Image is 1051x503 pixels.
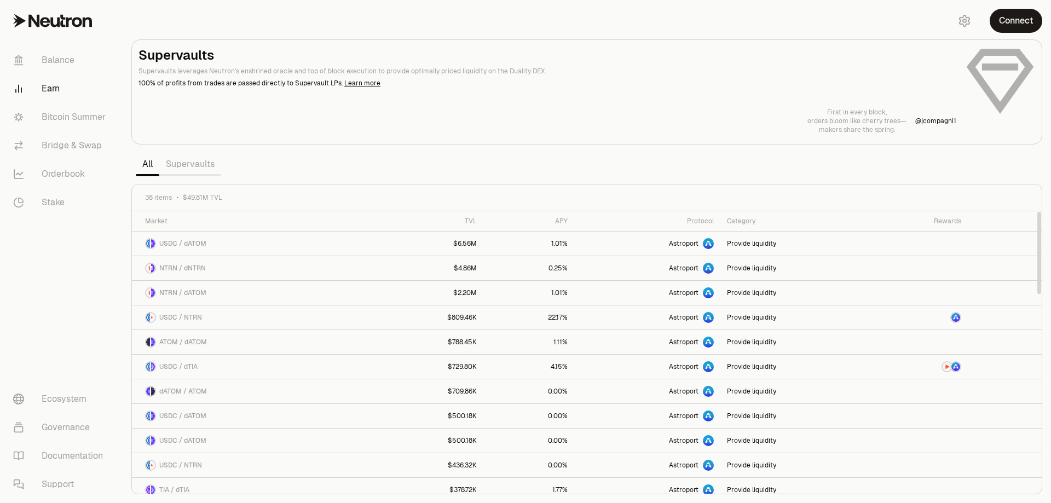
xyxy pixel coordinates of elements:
a: Astroport [574,429,720,453]
span: Astroport [669,239,698,248]
a: Provide liquidity [720,355,870,379]
a: Supervaults [159,153,221,175]
a: Provide liquidity [720,478,870,502]
a: $788.45K [379,330,483,354]
a: Astroport [574,330,720,354]
a: 0.00% [483,453,574,477]
a: $378.72K [379,478,483,502]
span: Astroport [669,338,698,346]
a: Provide liquidity [720,256,870,280]
img: dATOM Logo [151,338,155,346]
a: Provide liquidity [720,453,870,477]
p: orders bloom like cherry trees— [807,117,906,125]
img: USDC Logo [146,461,150,470]
img: NTRN Logo [146,288,150,297]
span: Astroport [669,485,698,494]
div: Protocol [581,217,714,226]
img: dATOM Logo [151,288,155,297]
a: Orderbook [4,160,118,188]
span: USDC / NTRN [159,461,202,470]
span: USDC / dATOM [159,436,206,445]
span: TIA / dTIA [159,485,189,494]
a: Governance [4,413,118,442]
span: Astroport [669,436,698,445]
span: USDC / dTIA [159,362,198,371]
img: dATOM Logo [151,412,155,420]
p: @ jcompagni1 [915,117,956,125]
img: USDC Logo [146,436,150,445]
span: ATOM / dATOM [159,338,207,346]
a: ASTRO Logo [870,305,968,329]
img: dNTRN Logo [151,264,155,273]
a: $729.80K [379,355,483,379]
span: NTRN / dATOM [159,288,206,297]
div: Category [727,217,864,226]
a: Provide liquidity [720,330,870,354]
a: NTRN LogodNTRN LogoNTRN / dNTRN [132,256,379,280]
img: dATOM Logo [146,387,150,396]
a: Bitcoin Summer [4,103,118,131]
img: NTRN Logo [943,362,951,371]
a: TIA LogodTIA LogoTIA / dTIA [132,478,379,502]
a: $436.32K [379,453,483,477]
p: makers share the spring. [807,125,906,134]
a: Documentation [4,442,118,470]
h2: Supervaults [138,47,956,64]
a: USDC LogodATOM LogoUSDC / dATOM [132,404,379,428]
span: USDC / NTRN [159,313,202,322]
a: USDC LogoNTRN LogoUSDC / NTRN [132,453,379,477]
a: Balance [4,46,118,74]
img: dATOM Logo [151,239,155,248]
span: Astroport [669,288,698,297]
a: Provide liquidity [720,429,870,453]
a: Astroport [574,232,720,256]
a: 22.17% [483,305,574,329]
a: Provide liquidity [720,379,870,403]
a: USDC LogodATOM LogoUSDC / dATOM [132,232,379,256]
img: NTRN Logo [146,264,150,273]
a: $6.56M [379,232,483,256]
a: Provide liquidity [720,232,870,256]
a: Ecosystem [4,385,118,413]
a: $4.86M [379,256,483,280]
a: 0.25% [483,256,574,280]
a: $709.86K [379,379,483,403]
div: Rewards [877,217,961,226]
a: Astroport [574,404,720,428]
a: Astroport [574,305,720,329]
img: dATOM Logo [151,436,155,445]
a: 1.01% [483,232,574,256]
img: TIA Logo [146,485,150,494]
a: 4.15% [483,355,574,379]
img: USDC Logo [146,313,150,322]
a: $500.18K [379,404,483,428]
span: USDC / dATOM [159,412,206,420]
a: ATOM LogodATOM LogoATOM / dATOM [132,330,379,354]
div: TVL [386,217,477,226]
a: NTRN LogoASTRO Logo [870,355,968,379]
a: 0.00% [483,429,574,453]
img: NTRN Logo [151,313,155,322]
img: USDC Logo [146,362,150,371]
a: Support [4,470,118,499]
a: Provide liquidity [720,281,870,305]
a: Earn [4,74,118,103]
a: Bridge & Swap [4,131,118,160]
img: USDC Logo [146,239,150,248]
a: Astroport [574,453,720,477]
img: ASTRO Logo [951,313,960,322]
div: Market [145,217,373,226]
a: NTRN LogodATOM LogoNTRN / dATOM [132,281,379,305]
span: USDC / dATOM [159,239,206,248]
span: Astroport [669,362,698,371]
span: Astroport [669,461,698,470]
a: $809.46K [379,305,483,329]
a: Provide liquidity [720,404,870,428]
span: $49.81M TVL [183,193,222,202]
img: USDC Logo [146,412,150,420]
a: Astroport [574,478,720,502]
a: 1.77% [483,478,574,502]
a: Stake [4,188,118,217]
span: NTRN / dNTRN [159,264,206,273]
a: dATOM LogoATOM LogodATOM / ATOM [132,379,379,403]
